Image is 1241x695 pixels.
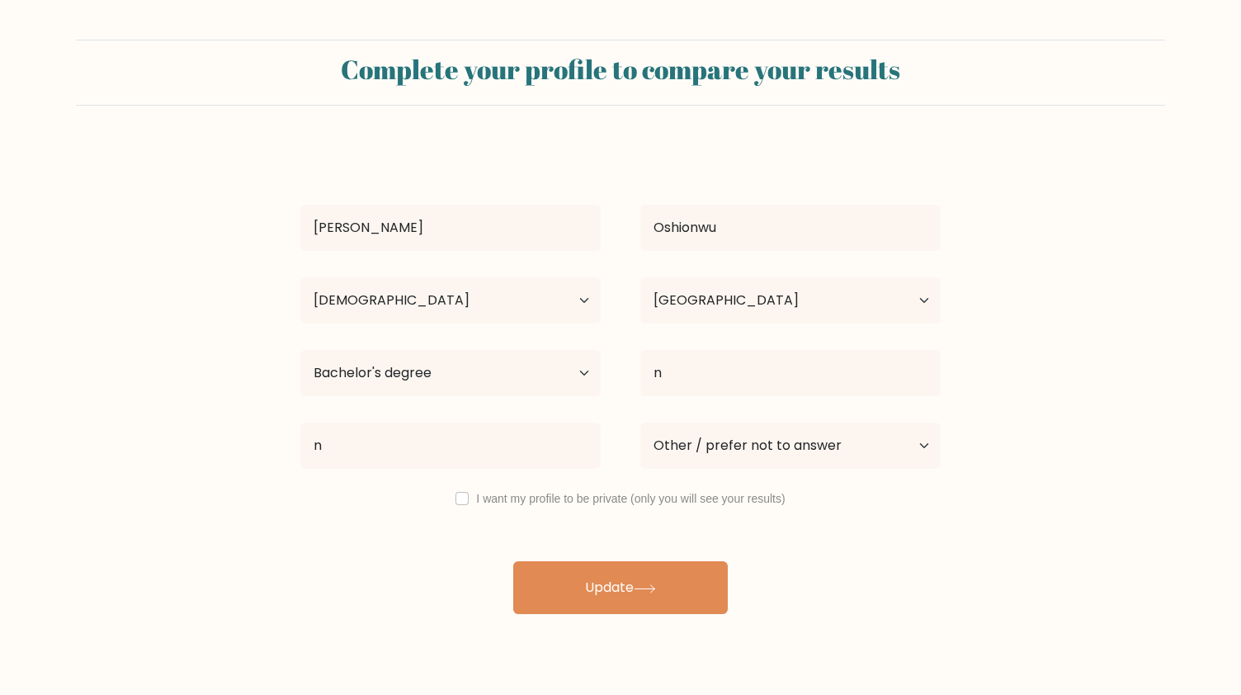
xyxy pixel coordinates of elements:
[300,205,601,251] input: First name
[640,205,941,251] input: Last name
[86,54,1155,85] h2: Complete your profile to compare your results
[300,423,601,469] input: Most relevant educational institution
[640,350,941,396] input: What did you study?
[476,492,785,505] label: I want my profile to be private (only you will see your results)
[513,561,728,614] button: Update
